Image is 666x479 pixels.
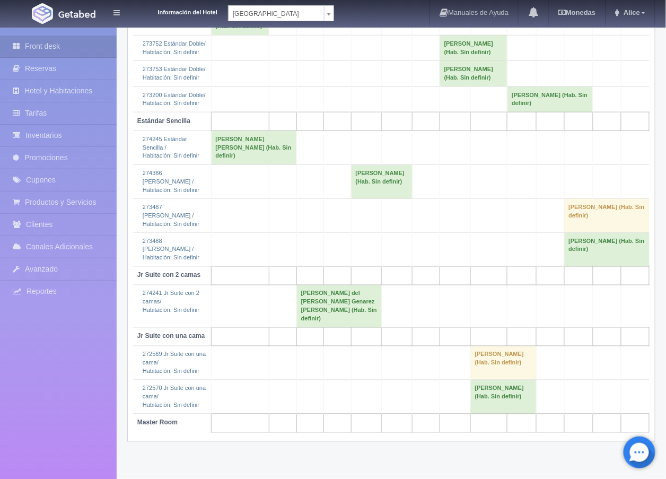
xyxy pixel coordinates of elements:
a: 273488 [PERSON_NAME] /Habitación: Sin definir [143,238,199,260]
td: [PERSON_NAME] (Hab. Sin definir) [351,165,413,199]
a: 272569 Jr Suite con una cama/Habitación: Sin definir [143,351,206,374]
td: [PERSON_NAME] (Hab. Sin definir) [507,86,593,112]
a: 273487 [PERSON_NAME] /Habitación: Sin definir [143,204,199,227]
img: Getabed [32,3,53,24]
td: [PERSON_NAME] del [PERSON_NAME] Genarez [PERSON_NAME] (Hab. Sin definir) [296,285,381,328]
b: Estándar Sencilla [137,117,190,125]
b: Monedas [558,8,595,16]
span: [GEOGRAPHIC_DATA] [233,6,320,22]
a: 273753 Estándar Doble/Habitación: Sin definir [143,66,206,81]
td: [PERSON_NAME] (Hab. Sin definir) [440,61,507,86]
a: 272570 Jr Suite con una cama/Habitación: Sin definir [143,385,206,408]
td: [PERSON_NAME] (Hab. Sin definir) [470,346,537,380]
span: Alice [621,8,640,16]
b: Jr Suite con una cama [137,333,205,340]
a: 273752 Estándar Doble/Habitación: Sin definir [143,40,206,55]
td: [PERSON_NAME] (Hab. Sin definir) [470,380,537,414]
td: [PERSON_NAME] (Hab. Sin definir) [564,199,649,233]
td: [PERSON_NAME] (Hab. Sin definir) [564,233,649,267]
a: [GEOGRAPHIC_DATA] [228,5,334,21]
a: 273200 Estándar Doble/Habitación: Sin definir [143,92,206,107]
dt: Información del Hotel [133,5,217,17]
a: 274386 [PERSON_NAME] /Habitación: Sin definir [143,170,199,193]
td: [PERSON_NAME] [PERSON_NAME] (Hab. Sin definir) [211,131,296,165]
img: Getabed [58,10,95,18]
a: 274241 Jr Suite con 2 camas/Habitación: Sin definir [143,290,199,313]
a: 274245 Estándar Sencilla /Habitación: Sin definir [143,136,199,159]
b: Jr Suite con 2 camas [137,272,200,279]
td: [PERSON_NAME] (Hab. Sin definir) [440,35,507,60]
b: Master Room [137,419,178,426]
